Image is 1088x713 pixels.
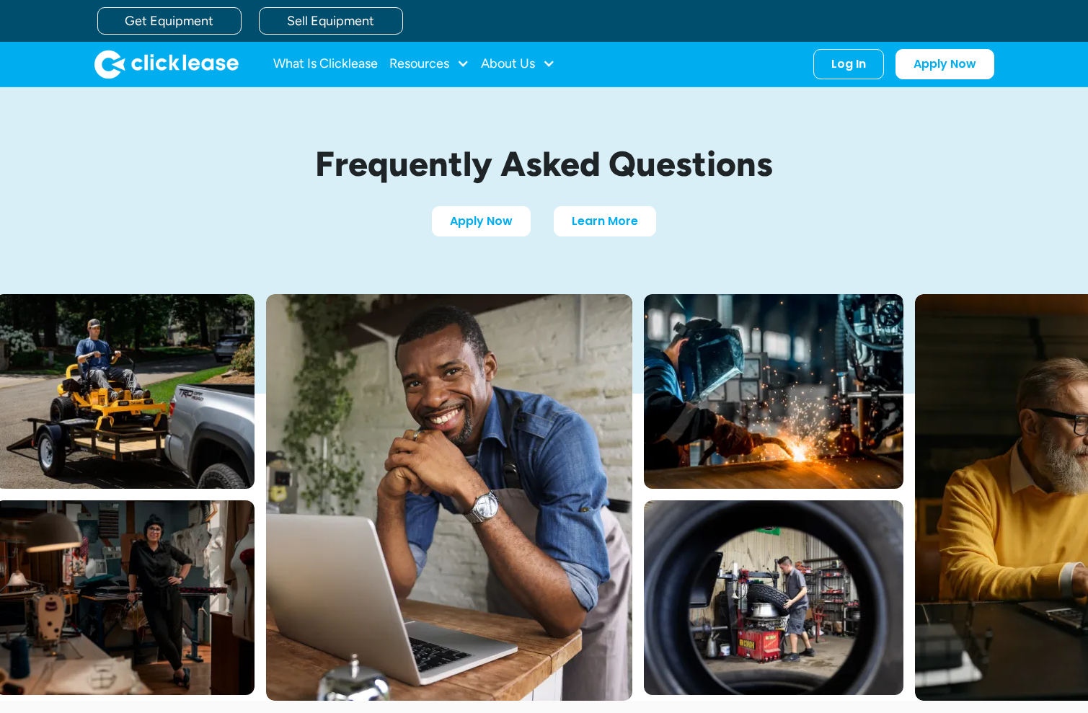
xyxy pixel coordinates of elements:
[94,50,239,79] img: Clicklease logo
[554,206,656,236] a: Learn More
[266,294,632,701] img: A smiling man in a blue shirt and apron leaning over a table with a laptop
[273,50,378,79] a: What Is Clicklease
[389,50,469,79] div: Resources
[831,57,866,71] div: Log In
[97,7,242,35] a: Get Equipment
[259,7,403,35] a: Sell Equipment
[644,294,903,489] img: A welder in a large mask working on a large pipe
[481,50,555,79] div: About Us
[644,500,903,695] img: A man fitting a new tire on a rim
[432,206,531,236] a: Apply Now
[205,145,883,183] h1: Frequently Asked Questions
[895,49,994,79] a: Apply Now
[94,50,239,79] a: home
